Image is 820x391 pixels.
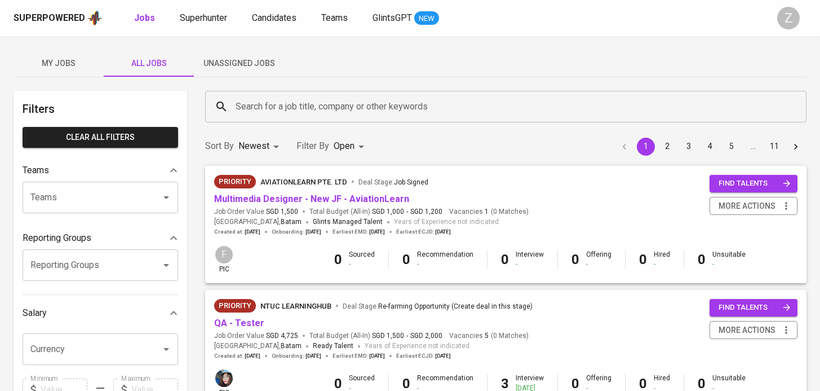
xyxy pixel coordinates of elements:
span: Superhunter [180,12,227,23]
a: Multimedia Designer - New JF - AviationLearn [214,194,409,204]
span: [DATE] [305,228,321,236]
span: more actions [719,323,775,337]
b: 0 [501,252,509,267]
div: Unsuitable [712,250,746,269]
span: SGD 1,500 [372,331,404,341]
img: app logo [87,10,103,27]
span: SGD 1,500 [266,207,298,217]
button: Open [158,257,174,273]
span: Total Budget (All-In) [309,331,442,341]
div: New Job received from Demand Team [214,175,256,188]
span: SGD 1,000 [372,207,404,217]
span: Unassigned Jobs [201,56,277,71]
span: [DATE] [435,228,451,236]
p: Newest [238,139,269,153]
span: Earliest EMD : [333,228,385,236]
a: Jobs [134,11,157,25]
nav: pagination navigation [614,138,806,156]
span: [GEOGRAPHIC_DATA] , [214,341,302,352]
span: [DATE] [369,352,385,360]
div: - [516,260,544,269]
span: Created at : [214,352,260,360]
span: Earliest ECJD : [396,228,451,236]
span: Aviationlearn Pte. Ltd [260,178,347,186]
span: NTUC LearningHub [260,302,331,310]
span: Clear All filters [32,130,169,144]
span: My Jobs [20,56,97,71]
div: Recommendation [417,250,473,269]
span: 1 [483,207,489,217]
div: … [744,140,762,152]
div: Reporting Groups [23,227,178,249]
b: 0 [402,252,410,267]
p: Teams [23,164,49,177]
button: Open [158,190,174,205]
span: [GEOGRAPHIC_DATA] , [214,217,302,228]
div: Offering [586,250,611,269]
span: Vacancies ( 0 Matches ) [449,331,529,341]
div: F [214,245,234,265]
span: 5 [483,331,489,341]
button: Go to page 4 [701,138,719,156]
span: Priority [214,300,256,311]
span: Onboarding : [272,352,321,360]
p: Salary [23,306,47,320]
button: find talents [710,299,797,317]
span: [DATE] [245,228,260,236]
span: Years of Experience not indicated. [365,341,471,352]
span: find talents [719,301,791,314]
span: SGD 2,000 [410,331,442,341]
img: diazagista@glints.com [215,370,233,387]
span: Deal Stage : [343,302,533,310]
b: 0 [698,252,706,267]
span: Job Signed [394,178,428,186]
span: Batam [281,341,302,352]
span: - [406,207,408,217]
button: Open [158,341,174,357]
span: SGD 4,725 [266,331,298,341]
div: - [417,260,473,269]
span: Re-farming Opportunity (Create deal in this stage) [378,302,533,310]
button: Go to next page [787,138,805,156]
a: Superhunter [180,11,229,25]
div: Interview [516,250,544,269]
b: 0 [639,252,647,267]
span: [DATE] [435,352,451,360]
span: Teams [321,12,348,23]
span: [DATE] [245,352,260,360]
span: Onboarding : [272,228,321,236]
span: Total Budget (All-In) [309,207,442,217]
span: All Jobs [110,56,187,71]
a: Teams [321,11,350,25]
a: GlintsGPT NEW [373,11,439,25]
span: Years of Experience not indicated. [394,217,500,228]
button: Go to page 3 [680,138,698,156]
span: Created at : [214,228,260,236]
div: Superpowered [14,12,85,25]
a: QA - Tester [214,318,264,328]
span: [DATE] [369,228,385,236]
span: NEW [414,13,439,24]
span: Earliest EMD : [333,352,385,360]
div: Newest [238,136,283,157]
div: - [712,260,746,269]
span: more actions [719,199,775,213]
h6: Filters [23,100,178,118]
span: [DATE] [305,352,321,360]
span: Ready Talent [313,342,353,350]
a: Superpoweredapp logo [14,10,103,27]
div: - [586,260,611,269]
p: Reporting Groups [23,231,91,245]
b: 0 [571,252,579,267]
span: SGD 1,200 [410,207,442,217]
span: - [406,331,408,341]
span: Job Order Value [214,207,298,217]
button: more actions [710,197,797,216]
b: 0 [334,252,342,267]
div: Open [334,136,368,157]
p: Sort By [205,139,234,153]
div: Z [777,7,800,29]
button: Clear All filters [23,127,178,148]
button: Go to page 2 [658,138,676,156]
span: Job Order Value [214,331,298,341]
